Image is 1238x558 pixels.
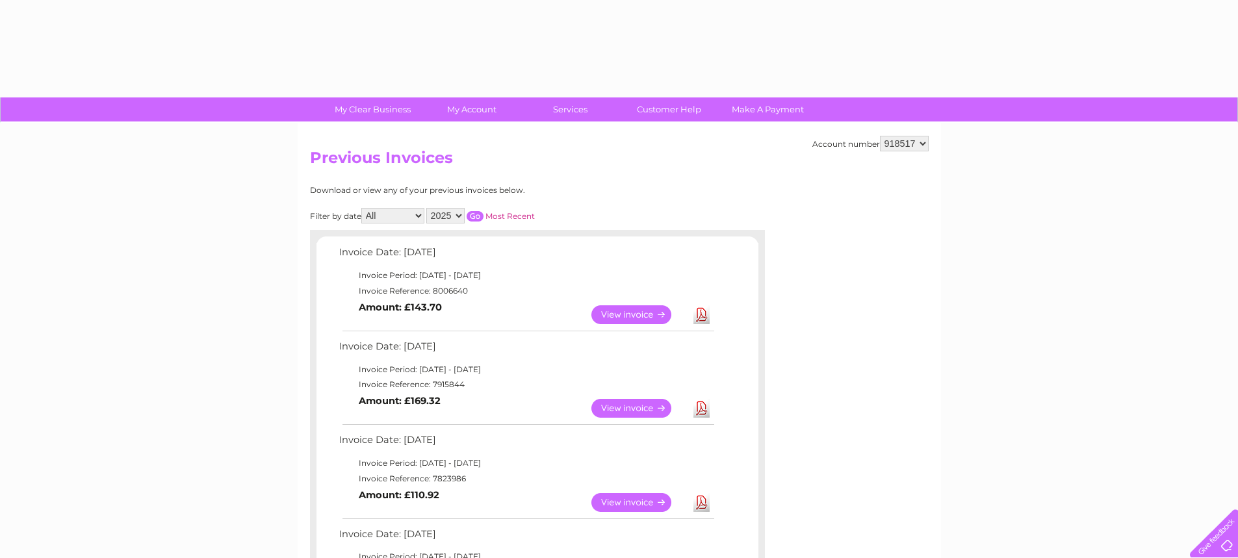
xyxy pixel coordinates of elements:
td: Invoice Period: [DATE] - [DATE] [336,455,716,471]
a: View [591,399,687,418]
a: Make A Payment [714,97,821,121]
b: Amount: £143.70 [359,301,442,313]
td: Invoice Date: [DATE] [336,244,716,268]
td: Invoice Reference: 7915844 [336,377,716,392]
a: Most Recent [485,211,535,221]
a: Download [693,493,710,512]
div: Account number [812,136,929,151]
a: My Clear Business [319,97,426,121]
a: View [591,493,687,512]
a: Download [693,399,710,418]
b: Amount: £169.32 [359,395,441,407]
td: Invoice Period: [DATE] - [DATE] [336,268,716,283]
a: Customer Help [615,97,723,121]
td: Invoice Date: [DATE] [336,338,716,362]
td: Invoice Date: [DATE] [336,526,716,550]
a: View [591,305,687,324]
b: Amount: £110.92 [359,489,439,501]
div: Download or view any of your previous invoices below. [310,186,651,195]
a: My Account [418,97,525,121]
td: Invoice Reference: 7823986 [336,471,716,487]
a: Download [693,305,710,324]
td: Invoice Date: [DATE] [336,431,716,455]
td: Invoice Reference: 8006640 [336,283,716,299]
td: Invoice Period: [DATE] - [DATE] [336,362,716,377]
a: Services [517,97,624,121]
div: Filter by date [310,208,651,223]
h2: Previous Invoices [310,149,929,173]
